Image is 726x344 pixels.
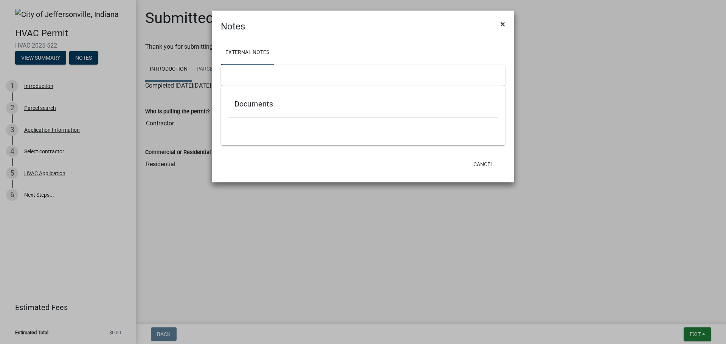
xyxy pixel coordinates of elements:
[221,20,245,33] h4: Notes
[467,157,500,171] button: Cancel
[221,41,274,65] a: External Notes
[234,99,492,108] h5: Documents
[494,14,511,35] button: Close
[500,19,505,29] span: ×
